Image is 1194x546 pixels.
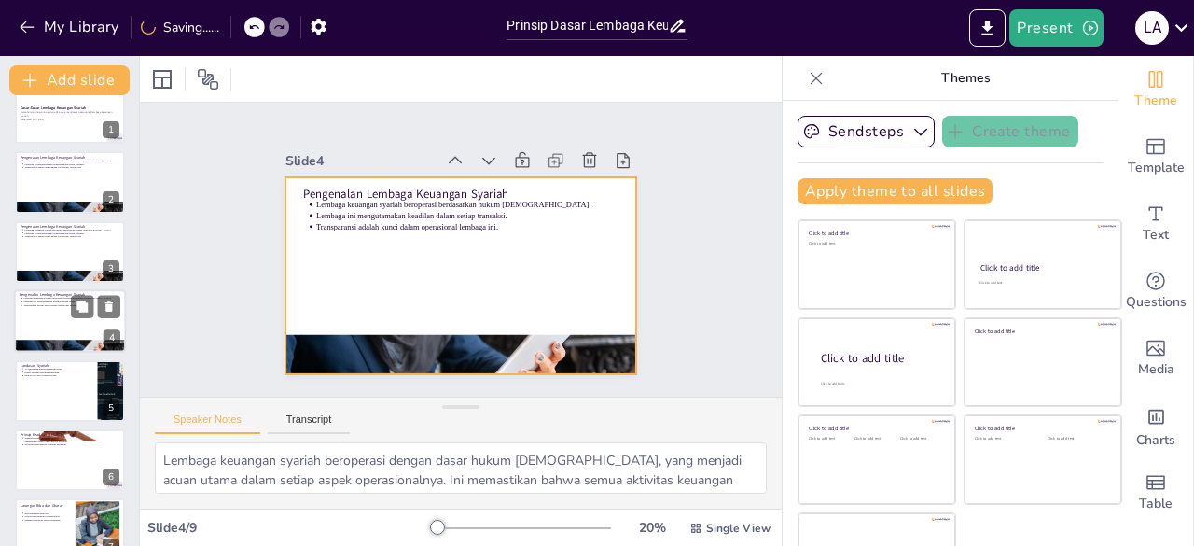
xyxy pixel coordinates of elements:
[942,116,1078,147] button: Create theme
[24,161,119,165] p: Lembaga ini mengutamakan keadilan dalam setiap transaksi.
[24,231,119,235] p: Lembaga ini mengutamakan keadilan dalam setiap transaksi.
[24,165,119,169] p: Transparansi adalah kunci dalam operasional lembaga ini.
[21,111,119,118] p: Memahami prinsip-prinsip dan etika yang mendasari operasional lembaga keuangan syariah.
[9,65,130,95] button: Add slide
[821,382,938,386] div: Click to add body
[24,235,119,239] p: Transparansi adalah kunci dalam operasional lembaga ini.
[295,133,444,167] div: Slide 4
[1138,359,1174,380] span: Media
[103,191,119,208] div: 2
[809,425,942,432] div: Click to add title
[1118,392,1193,459] div: Add charts and graphs
[1118,258,1193,325] div: Get real-time input from your audience
[24,367,91,371] p: Al-Qur'an sebagai dasar hukum utama.
[322,185,623,228] p: Lembaga keuangan syariah beroperasi berdasarkan hukum [DEMOGRAPHIC_DATA].
[14,289,126,353] div: 4
[900,437,942,441] div: Click to add text
[21,362,92,368] p: Landasan Syariah
[319,206,620,249] p: Transparansi adalah kunci dalam operasional lembaga ini.
[798,178,993,204] button: Apply theme to all slides
[21,154,119,160] p: Pengenalan Lembaga Keuangan Syariah
[23,301,120,304] p: Lembaga ini mengutamakan keadilan dalam setiap transaksi.
[24,519,70,523] p: Menjaga integritas sistem keuangan.
[975,437,1034,441] div: Click to add text
[831,56,1100,101] p: Themes
[1136,430,1175,451] span: Charts
[15,151,125,213] div: 2
[1118,190,1193,258] div: Add text boxes
[1126,292,1187,313] span: Questions
[975,327,1108,334] div: Click to add title
[103,260,119,277] div: 3
[103,469,119,485] div: 6
[980,262,1104,273] div: Click to add title
[21,118,119,121] p: Generated with [URL]
[854,437,896,441] div: Click to add text
[24,440,119,443] p: Membangun kepercayaan melalui keadilan.
[24,373,91,377] p: Fatwa DSN-MUI sebagai acuan.
[24,443,119,447] p: Keadilan menciptakan stabilitas keuangan.
[1139,494,1173,514] span: Table
[268,413,351,434] button: Transcript
[798,116,935,147] button: Sendsteps
[1009,9,1103,47] button: Present
[24,371,91,374] p: Hadits sebagai pedoman tambahan.
[1118,325,1193,392] div: Add images, graphics, shapes or video
[15,82,125,144] div: 1
[1135,9,1169,47] button: L A
[15,360,125,422] div: 5
[1118,56,1193,123] div: Change the overall theme
[809,242,942,246] div: Click to add text
[21,105,86,110] strong: Dasar-Dasar Lembaga Keuangan Syariah
[821,351,940,367] div: Click to add title
[309,169,624,218] p: Pengenalan Lembaga Keuangan Syariah
[1048,437,1106,441] div: Click to add text
[15,429,125,491] div: 6
[147,64,177,94] div: Layout
[98,296,120,318] button: Delete Slide
[197,68,219,91] span: Position
[21,224,119,230] p: Pengenalan Lembaga Keuangan Syariah
[24,511,70,515] p: Riba dianggap tidak etis.
[23,304,120,308] p: Transparansi adalah kunci dalam operasional lembaga ini.
[809,230,942,237] div: Click to add title
[630,519,674,537] div: 20 %
[321,195,622,238] p: Lembaga ini mengutamakan keadilan dalam setiap transaksi.
[24,436,119,440] p: Transaksi harus adil dan seimbang.
[21,432,119,438] p: Prinsip Keadilan (Al-Adl)
[21,503,70,509] p: Larangan Riba dan Gharar
[1143,225,1169,245] span: Text
[103,121,119,138] div: 1
[1135,11,1169,45] div: L A
[147,519,432,537] div: Slide 4 / 9
[104,330,120,347] div: 4
[15,221,125,283] div: 3
[20,292,120,298] p: Pengenalan Lembaga Keuangan Syariah
[706,521,771,536] span: Single View
[103,399,119,416] div: 5
[14,12,127,42] button: My Library
[969,9,1006,47] button: Export to PowerPoint
[979,281,1104,286] div: Click to add text
[1128,158,1185,178] span: Template
[155,442,767,494] textarea: Lembaga keuangan syariah beroperasi dengan dasar hukum [DEMOGRAPHIC_DATA], yang menjadi acuan uta...
[23,297,120,301] p: Lembaga keuangan syariah beroperasi berdasarkan hukum [DEMOGRAPHIC_DATA].
[1118,123,1193,190] div: Add ready made slides
[141,19,219,36] div: Saving......
[24,159,119,162] p: Lembaga keuangan syariah beroperasi berdasarkan hukum [DEMOGRAPHIC_DATA].
[71,296,93,318] button: Duplicate Slide
[1134,91,1177,111] span: Theme
[24,228,119,231] p: Lembaga keuangan syariah beroperasi berdasarkan hukum [DEMOGRAPHIC_DATA].
[155,413,260,434] button: Speaker Notes
[24,515,70,519] p: Gharar menciptakan ketidakpastian.
[1118,459,1193,526] div: Add a table
[507,12,667,39] input: Insert title
[809,437,851,441] div: Click to add text
[975,425,1108,432] div: Click to add title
